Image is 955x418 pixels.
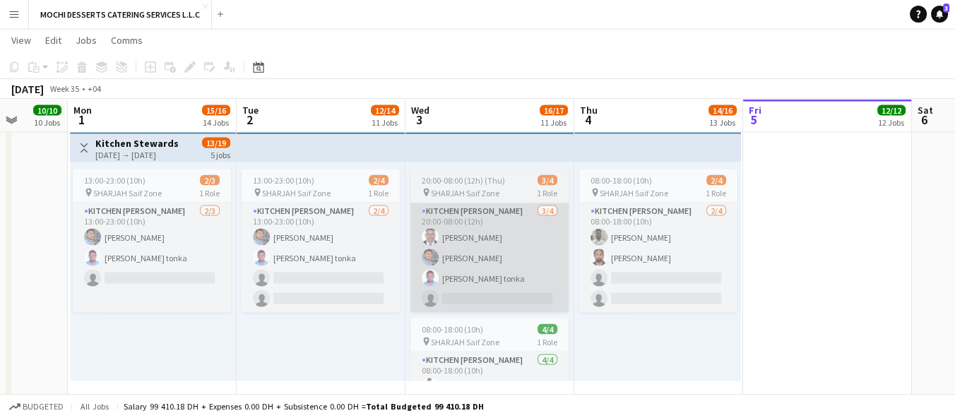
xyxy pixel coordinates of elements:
span: 1 Role [368,188,388,198]
span: 12/12 [877,105,906,116]
span: 1 Role [537,188,557,198]
span: All jobs [78,401,112,412]
span: 10/10 [33,105,61,116]
span: Budgeted [23,402,64,412]
app-job-card: 08:00-18:00 (10h)2/4 SHARJAH Saif Zone1 RoleKitchen [PERSON_NAME]2/408:00-18:00 (10h)[PERSON_NAME... [579,169,737,313]
span: SHARJAH Saif Zone [262,188,331,198]
span: 13:00-23:00 (10h) [253,175,314,186]
span: 15/16 [202,105,230,116]
app-job-card: 13:00-23:00 (10h)2/3 SHARJAH Saif Zone1 RoleKitchen [PERSON_NAME]2/313:00-23:00 (10h)[PERSON_NAME... [73,169,231,313]
div: 11 Jobs [540,117,567,128]
a: View [6,31,37,49]
span: SHARJAH Saif Zone [600,188,668,198]
span: 2 [240,112,259,128]
h3: Kitchen Stewards [95,137,179,150]
a: Edit [40,31,67,49]
span: Comms [111,34,143,47]
span: SHARJAH Saif Zone [93,188,162,198]
span: Mon [73,104,92,117]
span: Sat [918,104,933,117]
span: 1 Role [199,188,220,198]
button: MOCHI DESSERTS CATERING SERVICES L.L.C [29,1,212,28]
span: Jobs [76,34,97,47]
span: 1 Role [537,337,557,347]
span: Total Budgeted 99 410.18 DH [366,401,484,412]
span: 2/4 [706,175,726,186]
div: Salary 99 410.18 DH + Expenses 0.00 DH + Subsistence 0.00 DH = [124,401,484,412]
app-card-role: Kitchen [PERSON_NAME]2/313:00-23:00 (10h)[PERSON_NAME][PERSON_NAME] tonka [73,203,231,313]
div: 5 jobs [210,148,230,160]
span: 20:00-08:00 (12h) (Thu) [422,175,505,186]
span: 2/3 [200,175,220,186]
span: 12/14 [371,105,399,116]
span: 1 [71,112,92,128]
span: Tue [242,104,259,117]
div: [DATE] → [DATE] [95,150,179,160]
span: 1 Role [706,188,726,198]
a: Comms [105,31,148,49]
a: 3 [931,6,948,23]
span: 4/4 [538,324,557,335]
span: View [11,34,31,47]
span: 08:00-18:00 (10h) [591,175,652,186]
span: 08:00-18:00 (10h) [422,324,483,335]
div: 14 Jobs [203,117,230,128]
span: Week 35 [47,83,82,94]
div: [DATE] [11,82,44,96]
app-card-role: Kitchen [PERSON_NAME]2/408:00-18:00 (10h)[PERSON_NAME][PERSON_NAME] [579,203,737,313]
button: Budgeted [7,399,66,414]
div: 10 Jobs [34,117,61,128]
span: SHARJAH Saif Zone [431,337,499,347]
span: 3 [943,4,949,13]
span: 4 [578,112,598,128]
div: 13 Jobs [709,117,736,128]
span: Thu [580,104,598,117]
app-card-role: Kitchen [PERSON_NAME]2/413:00-23:00 (10h)[PERSON_NAME][PERSON_NAME] tonka [242,203,400,313]
span: 13/19 [202,138,230,148]
div: 12 Jobs [878,117,905,128]
span: 3 [409,112,429,128]
span: SHARJAH Saif Zone [431,188,499,198]
div: +04 [88,83,101,94]
span: 5 [747,112,761,128]
span: 3/4 [538,175,557,186]
div: 11 Jobs [372,117,398,128]
app-card-role: Kitchen [PERSON_NAME]3/420:00-08:00 (12h)[PERSON_NAME][PERSON_NAME][PERSON_NAME] tonka [410,203,569,313]
span: 6 [915,112,933,128]
a: Jobs [70,31,102,49]
span: 2/4 [369,175,388,186]
app-job-card: 13:00-23:00 (10h)2/4 SHARJAH Saif Zone1 RoleKitchen [PERSON_NAME]2/413:00-23:00 (10h)[PERSON_NAME... [242,169,400,313]
span: Fri [749,104,761,117]
span: 13:00-23:00 (10h) [84,175,146,186]
span: 16/17 [540,105,568,116]
span: Wed [411,104,429,117]
span: 14/16 [708,105,737,116]
span: Edit [45,34,61,47]
app-job-card: 20:00-08:00 (12h) (Thu)3/4 SHARJAH Saif Zone1 RoleKitchen [PERSON_NAME]3/420:00-08:00 (12h)[PERSO... [410,169,569,313]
